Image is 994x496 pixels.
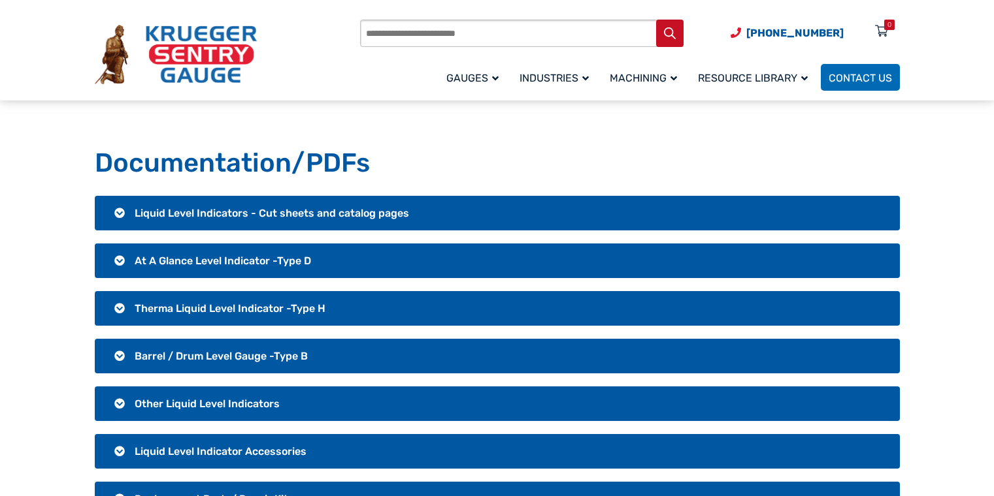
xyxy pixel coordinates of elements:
[731,25,844,41] a: Phone Number (920) 434-8860
[135,445,306,457] span: Liquid Level Indicator Accessories
[610,72,677,84] span: Machining
[135,207,409,219] span: Liquid Level Indicators - Cut sheets and catalog pages
[95,25,257,85] img: Krueger Sentry Gauge
[821,64,900,91] a: Contact Us
[602,62,690,93] a: Machining
[135,350,308,362] span: Barrel / Drum Level Gauge -Type B
[690,62,821,93] a: Resource Library
[135,255,311,267] span: At A Glance Level Indicator -Type D
[512,62,602,93] a: Industries
[95,147,900,179] h1: Documentation/PDFs
[446,72,499,84] span: Gauges
[746,27,844,39] span: [PHONE_NUMBER]
[135,397,280,410] span: Other Liquid Level Indicators
[829,72,892,84] span: Contact Us
[135,302,325,315] span: Therma Liquid Level Indicator -Type H
[887,20,891,30] div: 0
[520,72,589,84] span: Industries
[439,62,512,93] a: Gauges
[698,72,808,84] span: Resource Library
